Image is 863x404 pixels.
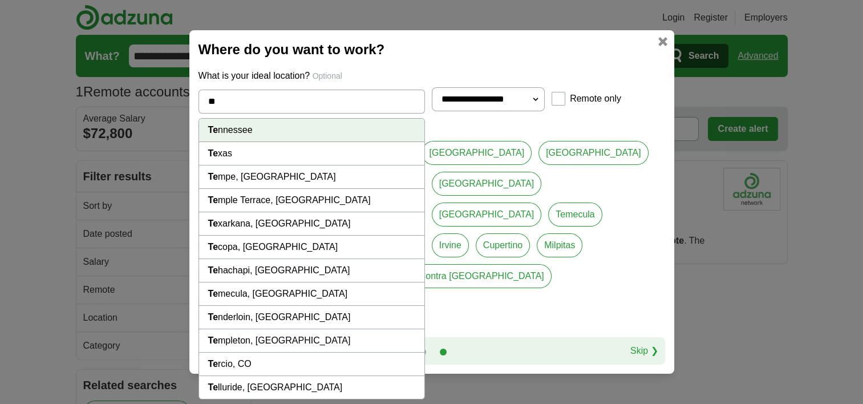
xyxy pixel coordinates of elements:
a: Milpitas [537,233,582,257]
p: What is your ideal location? [198,69,665,83]
li: mple Terrace, [GEOGRAPHIC_DATA] [199,189,424,212]
li: nnessee [199,119,424,142]
strong: Te [208,336,218,345]
h2: Where do you want to work? [198,39,665,60]
span: Optional [313,71,342,80]
label: Remote only [570,92,621,106]
li: copa, [GEOGRAPHIC_DATA] [199,236,424,259]
a: [GEOGRAPHIC_DATA] [432,172,542,196]
strong: Te [208,219,218,228]
p: Would you prefer another location? [198,123,665,136]
a: [GEOGRAPHIC_DATA] [432,203,542,227]
strong: Te [208,195,218,205]
strong: Te [208,359,218,369]
li: mpe, [GEOGRAPHIC_DATA] [199,165,424,189]
li: mecula, [GEOGRAPHIC_DATA] [199,282,424,306]
a: Skip ❯ [630,344,658,358]
strong: Te [208,289,218,298]
a: Contra [GEOGRAPHIC_DATA] [412,264,552,288]
li: nderloin, [GEOGRAPHIC_DATA] [199,306,424,329]
li: lluride, [GEOGRAPHIC_DATA] [199,376,424,399]
strong: Te [208,125,218,135]
strong: Te [208,382,218,392]
strong: Te [208,242,218,252]
strong: Te [208,312,218,322]
strong: Te [208,265,218,275]
li: rcio, CO [199,353,424,376]
li: mpleton, [GEOGRAPHIC_DATA] [199,329,424,353]
strong: Te [208,148,218,158]
a: Temecula [548,203,602,227]
a: [GEOGRAPHIC_DATA] [422,141,532,165]
li: xarkana, [GEOGRAPHIC_DATA] [199,212,424,236]
a: Cupertino [476,233,530,257]
a: Irvine [432,233,469,257]
strong: Te [208,172,218,181]
a: [GEOGRAPHIC_DATA] [538,141,649,165]
li: hachapi, [GEOGRAPHIC_DATA] [199,259,424,282]
li: xas [199,142,424,165]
